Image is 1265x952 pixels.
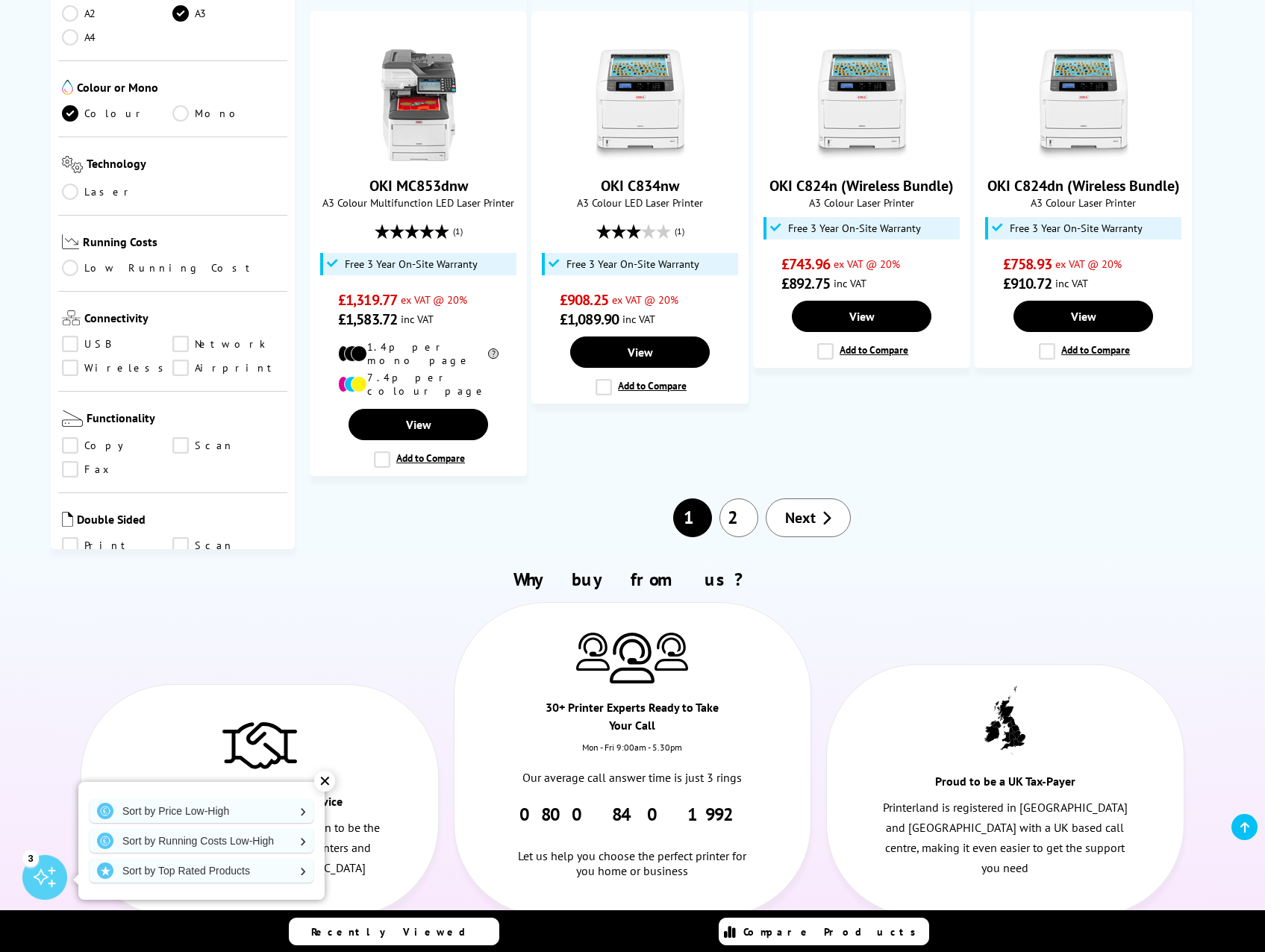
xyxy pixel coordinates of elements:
[363,149,475,164] a: OKI MC853dnw
[401,292,467,307] span: ex VAT @ 20%
[318,195,519,210] span: A3 Colour Multifunction LED Laser Printer
[62,461,173,477] a: Fax
[834,257,900,271] span: ex VAT @ 20%
[817,343,908,360] label: Add to Compare
[172,360,284,376] a: Airprint
[349,409,487,440] a: View
[62,234,80,250] img: Running Costs
[172,336,284,352] a: Network
[1055,276,1088,290] span: inc VAT
[987,176,1180,195] a: OKI C824dn (Wireless Bundle)
[788,222,921,234] span: Free 3 Year On-Site Warranty
[73,568,1191,591] h2: Why buy from us?
[374,451,465,468] label: Add to Compare
[983,195,1184,210] span: A3 Colour Laser Printer
[584,49,696,161] img: OKI C834nw
[62,29,173,46] a: A4
[916,772,1095,798] div: Proud to be a UK Tax-Payer
[90,859,313,883] a: Sort by Top Rated Products
[62,437,173,454] a: Copy
[338,290,397,310] span: £1,319.77
[401,312,434,326] span: inc VAT
[719,498,758,537] a: 2
[543,698,722,742] div: 30+ Printer Experts Ready to Take Your Call
[62,512,73,527] img: Double Sided
[87,156,284,176] span: Technology
[172,5,284,22] a: A3
[1055,257,1122,271] span: ex VAT @ 20%
[655,633,688,671] img: Printer Experts
[1028,49,1140,161] img: OKI C824dn (Wireless Bundle)
[62,310,81,325] img: Connectivity
[1039,343,1130,360] label: Add to Compare
[289,918,499,945] a: Recently Viewed
[314,771,335,792] div: ✕
[345,258,478,270] span: Free 3 Year On-Site Warranty
[62,184,173,200] a: Laser
[622,312,655,326] span: inc VAT
[62,105,173,122] a: Colour
[453,217,463,245] span: (1)
[566,258,699,270] span: Free 3 Year On-Site Warranty
[90,829,313,853] a: Sort by Running Costs Low-High
[570,336,709,368] a: View
[62,336,173,352] a: USB
[62,537,173,554] a: Print
[781,274,830,293] span: £892.75
[369,176,468,195] a: OKI MC853dnw
[62,410,83,427] img: Functionality
[881,798,1130,879] p: Printerland is registered in [GEOGRAPHIC_DATA] and [GEOGRAPHIC_DATA] with a UK based call centre,...
[363,49,475,161] img: OKI MC853dnw
[77,512,284,530] span: Double Sided
[743,925,924,939] span: Compare Products
[62,260,284,276] a: Low Running Cost
[172,437,284,454] a: Scan
[338,340,499,367] li: 1.4p per mono page
[62,5,173,22] a: A2
[22,850,39,866] div: 3
[785,508,816,527] span: Next
[1003,254,1052,274] span: £758.93
[984,686,1025,754] img: UK tax payer
[596,379,687,395] label: Add to Compare
[62,360,173,376] a: Wireless
[507,768,757,788] p: Our average call answer time is just 3 rings
[1010,222,1143,234] span: Free 3 Year On-Site Warranty
[1028,149,1140,164] a: OKI C824dn (Wireless Bundle)
[77,80,284,98] span: Colour or Mono
[222,715,297,774] img: Trusted Service
[338,371,499,398] li: 7.4p per colour page
[87,410,284,430] span: Functionality
[769,176,954,195] a: OKI C824n (Wireless Bundle)
[311,925,481,939] span: Recently Viewed
[172,105,284,122] a: Mono
[83,234,284,253] span: Running Costs
[584,149,696,164] a: OKI C834nw
[560,290,608,310] span: £908.25
[834,276,866,290] span: inc VAT
[766,498,851,537] a: Next
[576,633,610,671] img: Printer Experts
[612,292,678,307] span: ex VAT @ 20%
[90,799,313,823] a: Sort by Price Low-High
[610,633,655,684] img: Printer Experts
[455,742,810,768] div: Mon - Fri 9:00am - 5.30pm
[519,803,746,826] a: 0800 840 1992
[62,80,73,95] img: Colour or Mono
[761,195,962,210] span: A3 Colour Laser Printer
[806,149,918,164] a: OKI C824n (Wireless Bundle)
[507,826,757,878] div: Let us help you choose the perfect printer for you home or business
[806,49,918,161] img: OKI C824n (Wireless Bundle)
[172,537,284,554] a: Scan
[1013,301,1152,332] a: View
[781,254,830,274] span: £743.96
[560,310,619,329] span: £1,089.90
[84,310,284,328] span: Connectivity
[338,310,397,329] span: £1,583.72
[792,301,931,332] a: View
[601,176,679,195] a: OKI C834nw
[675,217,684,245] span: (1)
[1003,274,1052,293] span: £910.72
[540,195,740,210] span: A3 Colour LED Laser Printer
[719,918,929,945] a: Compare Products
